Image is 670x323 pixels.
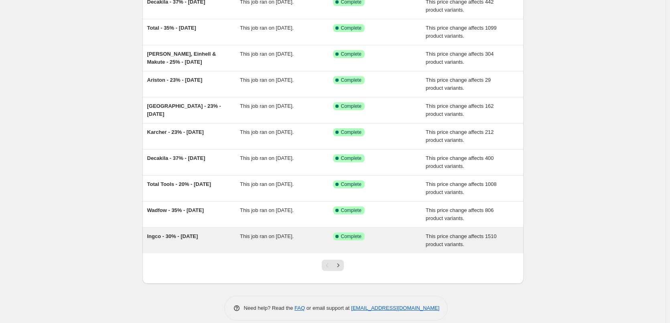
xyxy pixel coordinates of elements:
span: Wadfow - 35% - [DATE] [147,207,204,213]
span: Complete [341,51,361,57]
span: This job ran on [DATE]. [240,207,294,213]
span: This job ran on [DATE]. [240,129,294,135]
span: Need help? Read the [244,305,295,311]
span: Ingco - 30% - [DATE] [147,233,198,239]
nav: Pagination [322,260,344,271]
span: [GEOGRAPHIC_DATA] - 23% - [DATE] [147,103,221,117]
span: This price change affects 1510 product variants. [426,233,497,247]
span: This job ran on [DATE]. [240,181,294,187]
span: Complete [341,233,361,240]
a: FAQ [294,305,305,311]
span: Ariston - 23% - [DATE] [147,77,203,83]
button: Next [333,260,344,271]
span: Complete [341,129,361,135]
span: This price change affects 400 product variants. [426,155,494,169]
span: This price change affects 212 product variants. [426,129,494,143]
span: [PERSON_NAME], Einhell & Makute - 25% - [DATE] [147,51,216,65]
span: This price change affects 162 product variants. [426,103,494,117]
span: This job ran on [DATE]. [240,51,294,57]
span: This price change affects 1099 product variants. [426,25,497,39]
span: Karcher - 23% - [DATE] [147,129,204,135]
span: Complete [341,155,361,161]
span: Decakila - 37% - [DATE] [147,155,205,161]
span: This job ran on [DATE]. [240,103,294,109]
span: This job ran on [DATE]. [240,25,294,31]
span: This job ran on [DATE]. [240,155,294,161]
span: Complete [341,77,361,83]
span: This price change affects 806 product variants. [426,207,494,221]
span: This price change affects 304 product variants. [426,51,494,65]
span: Total Tools - 20% - [DATE] [147,181,211,187]
span: Complete [341,181,361,188]
span: or email support at [305,305,351,311]
a: [EMAIL_ADDRESS][DOMAIN_NAME] [351,305,439,311]
span: Complete [341,25,361,31]
span: Complete [341,207,361,214]
span: This price change affects 1008 product variants. [426,181,497,195]
span: This job ran on [DATE]. [240,77,294,83]
span: Total - 35% - [DATE] [147,25,196,31]
span: Complete [341,103,361,109]
span: This job ran on [DATE]. [240,233,294,239]
span: This price change affects 29 product variants. [426,77,491,91]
